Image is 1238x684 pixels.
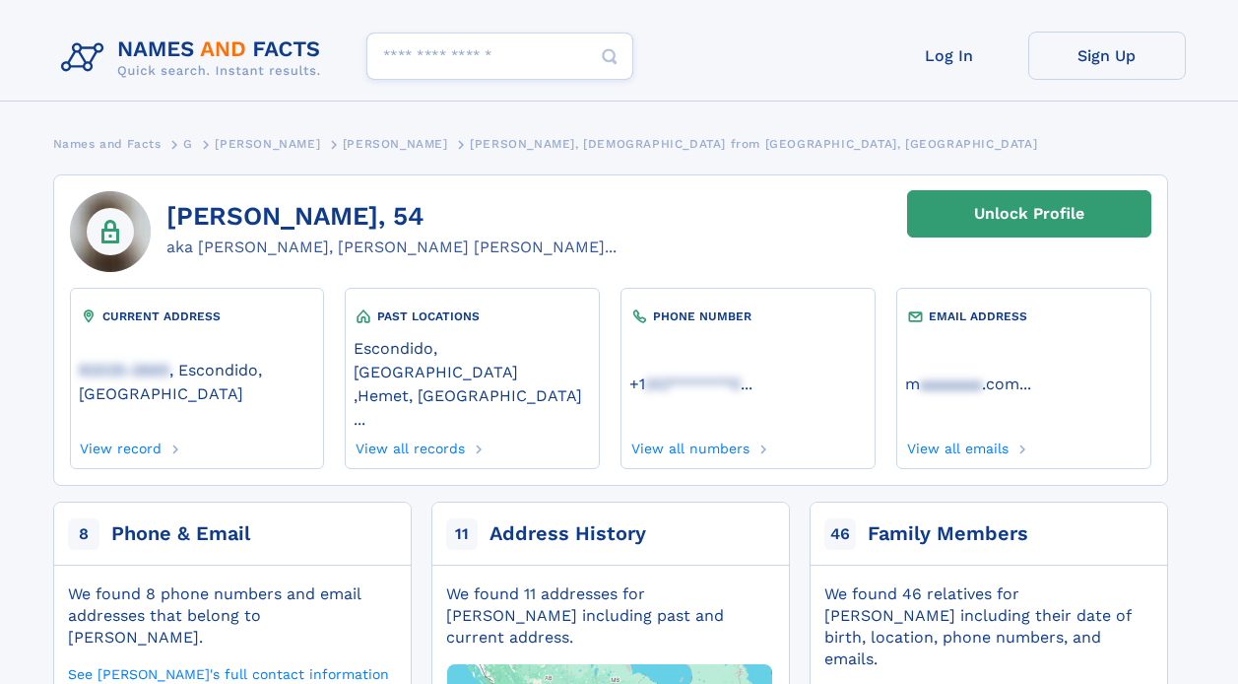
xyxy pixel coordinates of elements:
[824,518,856,550] span: 46
[354,337,590,381] a: Escondido, [GEOGRAPHIC_DATA]
[470,137,1037,151] span: [PERSON_NAME], [DEMOGRAPHIC_DATA] from [GEOGRAPHIC_DATA], [GEOGRAPHIC_DATA]
[629,307,866,326] div: PHONE NUMBER
[215,137,320,151] span: [PERSON_NAME]
[183,137,193,151] span: G
[905,435,1009,456] a: View all emails
[79,435,163,456] a: View record
[79,307,315,326] div: CURRENT ADDRESS
[446,583,773,649] div: We found 11 addresses for [PERSON_NAME] including past and current address.
[79,359,315,403] a: 92025-2665, Escondido, [GEOGRAPHIC_DATA]
[974,191,1084,237] div: Unlock Profile
[343,131,448,156] a: [PERSON_NAME]
[354,307,590,326] div: PAST LOCATIONS
[905,373,1019,393] a: maaaaaaa.com
[905,375,1141,393] a: ...
[1028,32,1186,80] a: Sign Up
[111,520,250,548] div: Phone & Email
[354,435,465,456] a: View all records
[183,131,193,156] a: G
[166,202,617,232] h1: [PERSON_NAME], 54
[868,520,1028,548] div: Family Members
[586,33,633,81] button: Search Button
[824,583,1151,670] div: We found 46 relatives for [PERSON_NAME] including their date of birth, location, phone numbers, a...
[53,131,162,156] a: Names and Facts
[53,32,337,85] img: Logo Names and Facts
[215,131,320,156] a: [PERSON_NAME]
[358,384,582,405] a: Hemet, [GEOGRAPHIC_DATA]
[629,435,749,456] a: View all numbers
[920,375,982,393] span: aaaaaaa
[905,307,1141,326] div: EMAIL ADDRESS
[489,520,646,548] div: Address History
[68,518,99,550] span: 8
[871,32,1028,80] a: Log In
[366,33,633,80] input: search input
[354,326,590,435] div: ,
[446,518,478,550] span: 11
[629,375,866,393] a: ...
[166,236,617,259] div: aka [PERSON_NAME], [PERSON_NAME] [PERSON_NAME]...
[354,410,590,429] a: ...
[343,137,448,151] span: [PERSON_NAME]
[68,583,395,649] div: We found 8 phone numbers and email addresses that belong to [PERSON_NAME].
[79,361,169,379] span: 92025-2665
[907,190,1151,238] a: Unlock Profile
